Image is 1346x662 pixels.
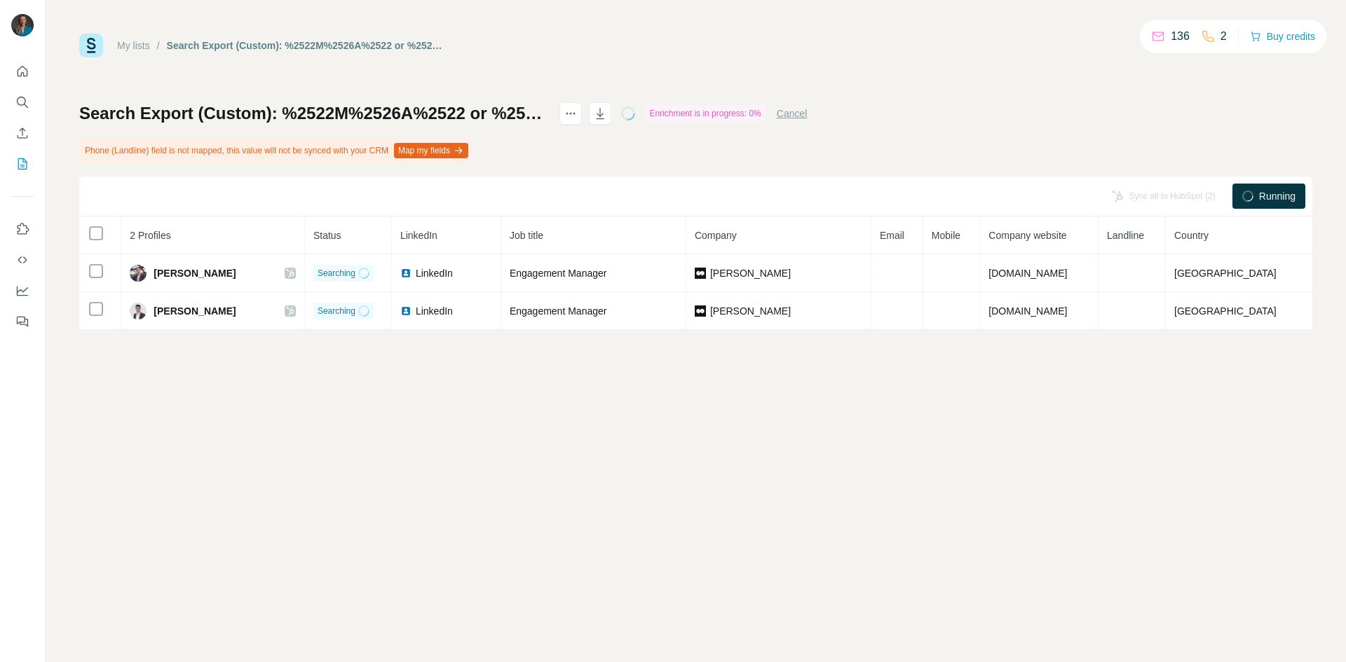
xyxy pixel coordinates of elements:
img: Avatar [130,303,147,319]
button: Feedback [11,309,34,334]
span: [GEOGRAPHIC_DATA] [1174,268,1277,279]
span: [PERSON_NAME] [154,304,236,318]
a: My lists [117,40,150,51]
button: Search [11,90,34,115]
span: [PERSON_NAME] [710,304,791,318]
span: Engagement Manager [510,268,607,279]
span: Running [1259,189,1296,203]
span: [DOMAIN_NAME] [988,305,1067,317]
span: Searching [318,267,355,280]
span: Status [313,230,341,241]
img: Avatar [11,14,34,36]
span: Country [1174,230,1209,241]
p: 2 [1221,28,1227,45]
span: [GEOGRAPHIC_DATA] [1174,305,1277,317]
span: Job title [510,230,543,241]
span: Searching [318,305,355,317]
button: Cancel [777,106,808,120]
span: Engagement Manager [510,305,607,317]
span: Email [880,230,904,241]
p: 136 [1171,28,1190,45]
button: actions [559,102,582,125]
button: Map my fields [394,143,468,158]
img: company-logo [695,268,706,279]
h1: Search Export (Custom): %2522M%2526A%2522 or %2522due diligence%2522 - [DATE] 11:48 [79,102,547,125]
img: Surfe Logo [79,34,103,57]
span: Mobile [932,230,960,241]
span: Company [695,230,737,241]
button: Dashboard [11,278,34,303]
span: Company website [988,230,1066,241]
span: [PERSON_NAME] [710,266,791,280]
span: LinkedIn [400,230,437,241]
button: Use Surfe on LinkedIn [11,216,34,242]
span: Landline [1107,230,1144,241]
img: LinkedIn logo [400,268,412,279]
div: Enrichment is in progress: 0% [645,105,765,122]
span: 2 Profiles [130,230,170,241]
span: [DOMAIN_NAME] [988,268,1067,279]
button: Quick start [11,59,34,84]
span: [PERSON_NAME] [154,266,236,280]
img: Avatar [130,265,147,282]
span: LinkedIn [416,304,453,318]
img: LinkedIn logo [400,305,412,317]
span: LinkedIn [416,266,453,280]
li: / [157,39,160,53]
div: Search Export (Custom): %2522M%2526A%2522 or %2522due diligence%2522 - [DATE] 11:48 [167,39,445,53]
button: Enrich CSV [11,120,34,146]
button: Buy credits [1250,27,1315,46]
button: Use Surfe API [11,247,34,273]
img: company-logo [695,305,706,317]
div: Phone (Landline) field is not mapped, this value will not be synced with your CRM [79,139,471,163]
button: My lists [11,151,34,177]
